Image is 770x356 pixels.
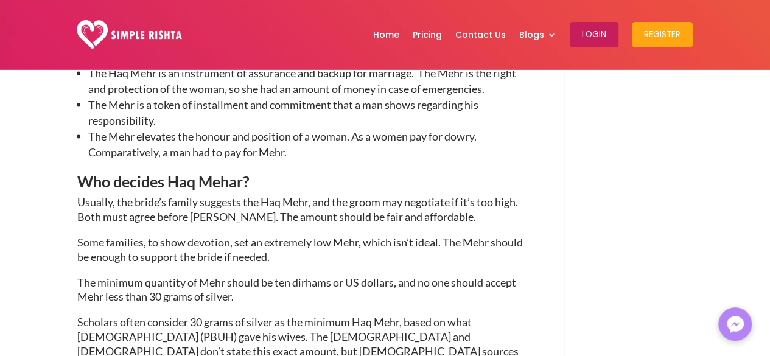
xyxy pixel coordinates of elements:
[88,98,478,127] span: The Mehr is a token of installment and commitment that a man shows regarding his responsibility.
[77,236,523,264] span: Some families, to show devotion, set an extremely low Mehr, which isn’t ideal. The Mehr should be...
[519,3,556,66] a: Blogs
[77,195,518,223] span: Usually, the bride’s family suggests the Haq Mehr, and the groom may negotiate if it’s too high. ...
[77,276,516,304] span: The minimum quantity of Mehr should be ten dirhams or US dollars, and no one should accept Mehr l...
[88,130,477,159] span: The Mehr elevates the honour and position of a woman. As a women pay for dowry. Comparatively, a ...
[570,3,618,66] a: Login
[632,22,693,47] button: Register
[723,312,747,337] img: Messenger
[455,3,506,66] a: Contact Us
[570,22,618,47] button: Login
[413,3,442,66] a: Pricing
[77,172,250,190] span: Who decides Haq Mehar?
[373,3,399,66] a: Home
[632,3,693,66] a: Register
